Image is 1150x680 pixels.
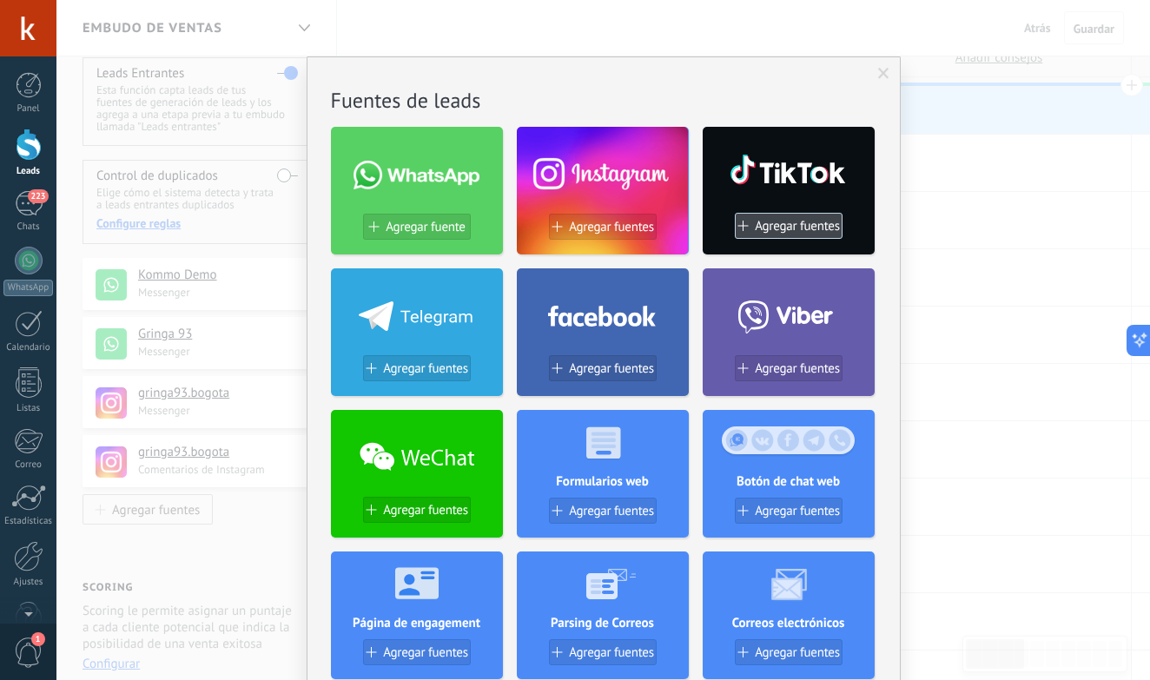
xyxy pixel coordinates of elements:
[3,459,54,471] div: Correo
[383,361,468,376] span: Agregar fuentes
[735,639,843,665] button: Agregar fuentes
[549,214,657,240] button: Agregar fuentes
[363,214,471,240] button: Agregar fuente
[569,645,654,660] span: Agregar fuentes
[735,213,843,239] button: Agregar fuentes
[755,645,840,660] span: Agregar fuentes
[386,220,465,234] span: Agregar fuente
[735,498,843,524] button: Agregar fuentes
[549,498,657,524] button: Agregar fuentes
[3,516,54,527] div: Estadísticas
[3,166,54,177] div: Leads
[755,361,840,376] span: Agregar fuentes
[755,219,840,234] span: Agregar fuentes
[3,403,54,414] div: Listas
[569,504,654,518] span: Agregar fuentes
[3,342,54,353] div: Calendario
[755,504,840,518] span: Agregar fuentes
[549,355,657,381] button: Agregar fuentes
[3,221,54,233] div: Chats
[383,503,468,518] span: Agregar fuentes
[363,639,471,665] button: Agregar fuentes
[3,577,54,588] div: Ajustes
[703,615,875,631] h4: Correos electrónicos
[569,361,654,376] span: Agregar fuentes
[735,355,843,381] button: Agregar fuentes
[363,355,471,381] button: Agregar fuentes
[517,473,689,490] h4: Formularios web
[383,645,468,660] span: Agregar fuentes
[3,103,54,115] div: Panel
[331,87,876,114] h2: Fuentes de leads
[31,632,45,646] span: 1
[549,639,657,665] button: Agregar fuentes
[3,280,53,296] div: WhatsApp
[569,220,654,234] span: Agregar fuentes
[703,473,875,490] h4: Botón de chat web
[28,189,48,203] span: 223
[517,615,689,631] h4: Parsing de Correos
[363,497,471,523] button: Agregar fuentes
[331,615,503,631] h4: Página de engagement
